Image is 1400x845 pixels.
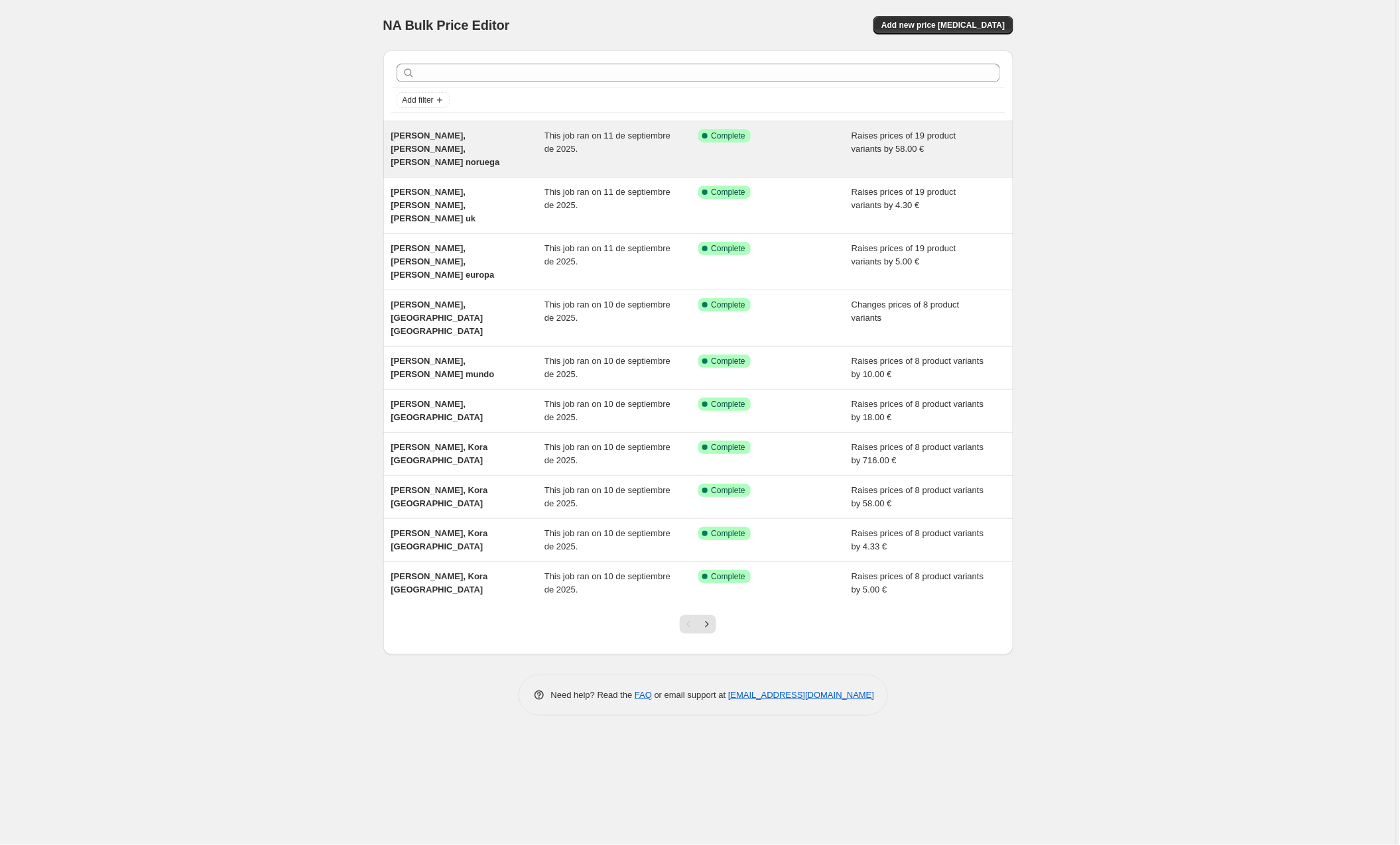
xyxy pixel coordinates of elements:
span: [PERSON_NAME], Kora [GEOGRAPHIC_DATA] [391,442,488,465]
span: Raises prices of 19 product variants by 5.00 € [852,243,956,266]
span: Add filter [403,95,434,105]
span: This job ran on 10 de septiembre de 2025. [544,571,670,594]
span: Raises prices of 8 product variants by 10.00 € [852,356,984,379]
span: or email support at [652,690,728,700]
span: This job ran on 11 de septiembre de 2025. [544,187,670,210]
a: FAQ [635,690,652,700]
span: [PERSON_NAME], Kora [GEOGRAPHIC_DATA] [391,528,488,551]
span: Add new price [MEDICAL_DATA] [881,20,1005,30]
span: [PERSON_NAME], [GEOGRAPHIC_DATA] [GEOGRAPHIC_DATA] [391,300,483,336]
a: [EMAIL_ADDRESS][DOMAIN_NAME] [728,690,874,700]
span: Complete [712,187,745,197]
span: Complete [712,399,745,410]
span: Raises prices of 8 product variants by 5.00 € [852,571,984,594]
span: This job ran on 10 de septiembre de 2025. [544,528,670,551]
span: [PERSON_NAME], [PERSON_NAME], [PERSON_NAME] uk [391,187,476,223]
span: Need help? Read the [551,690,635,700]
span: Raises prices of 8 product variants by 58.00 € [852,485,984,508]
span: Changes prices of 8 product variants [852,300,960,323]
span: Raises prices of 8 product variants by 716.00 € [852,442,984,465]
span: Raises prices of 8 product variants by 18.00 € [852,399,984,422]
span: This job ran on 11 de septiembre de 2025. [544,131,670,154]
span: [PERSON_NAME], Kora [GEOGRAPHIC_DATA] [391,571,488,594]
span: Complete [712,243,745,254]
span: Complete [712,442,745,453]
span: This job ran on 10 de septiembre de 2025. [544,442,670,465]
button: Add new price [MEDICAL_DATA] [873,16,1013,34]
span: This job ran on 10 de septiembre de 2025. [544,485,670,508]
span: This job ran on 10 de septiembre de 2025. [544,356,670,379]
button: Add filter [397,92,450,108]
span: Raises prices of 8 product variants by 4.33 € [852,528,984,551]
span: Complete [712,528,745,539]
span: [PERSON_NAME], [GEOGRAPHIC_DATA] [391,399,483,422]
span: [PERSON_NAME], [PERSON_NAME] mundo [391,356,495,379]
button: Next [698,615,716,634]
span: [PERSON_NAME], [PERSON_NAME], [PERSON_NAME] noruega [391,131,500,167]
span: Complete [712,485,745,496]
span: NA Bulk Price Editor [383,18,510,32]
span: [PERSON_NAME], [PERSON_NAME], [PERSON_NAME] europa [391,243,495,280]
span: This job ran on 10 de septiembre de 2025. [544,300,670,323]
nav: Pagination [680,615,716,634]
span: This job ran on 11 de septiembre de 2025. [544,243,670,266]
span: Raises prices of 19 product variants by 58.00 € [852,131,956,154]
span: This job ran on 10 de septiembre de 2025. [544,399,670,422]
span: Raises prices of 19 product variants by 4.30 € [852,187,956,210]
span: [PERSON_NAME], Kora [GEOGRAPHIC_DATA] [391,485,488,508]
span: Complete [712,131,745,141]
span: Complete [712,356,745,366]
span: Complete [712,300,745,310]
span: Complete [712,571,745,582]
